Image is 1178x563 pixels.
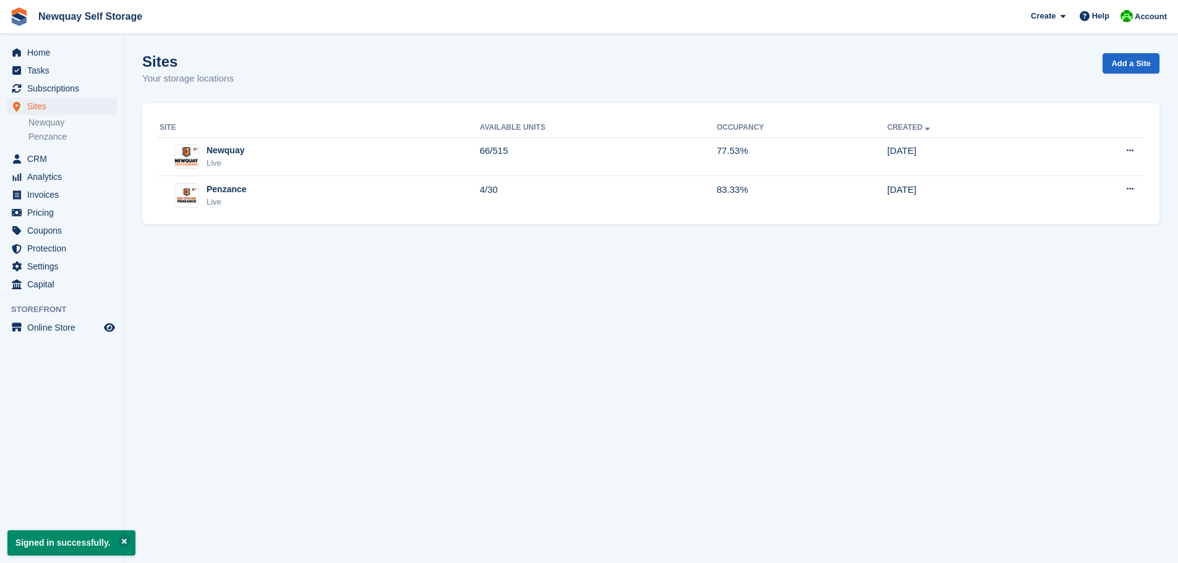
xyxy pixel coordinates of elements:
[27,319,101,336] span: Online Store
[28,117,117,129] a: Newquay
[27,44,101,61] span: Home
[27,62,101,79] span: Tasks
[717,176,887,214] td: 83.33%
[717,118,887,138] th: Occupancy
[7,530,135,556] p: Signed in successfully.
[6,276,117,293] a: menu
[6,44,117,61] a: menu
[27,276,101,293] span: Capital
[1120,10,1133,22] img: Baylor
[6,80,117,97] a: menu
[102,320,117,335] a: Preview store
[887,137,1051,176] td: [DATE]
[10,7,28,26] img: stora-icon-8386f47178a22dfd0bd8f6a31ec36ba5ce8667c1dd55bd0f319d3a0aa187defe.svg
[27,186,101,203] span: Invoices
[175,147,198,165] img: Image of Newquay site
[480,137,717,176] td: 66/515
[1031,10,1056,22] span: Create
[207,144,244,157] div: Newquay
[11,303,123,316] span: Storefront
[27,258,101,275] span: Settings
[33,6,147,27] a: Newquay Self Storage
[27,98,101,115] span: Sites
[6,319,117,336] a: menu
[480,176,717,214] td: 4/30
[27,240,101,257] span: Protection
[27,222,101,239] span: Coupons
[28,131,117,143] a: Penzance
[207,196,247,208] div: Live
[480,118,717,138] th: Available Units
[27,80,101,97] span: Subscriptions
[142,72,234,86] p: Your storage locations
[6,62,117,79] a: menu
[207,183,247,196] div: Penzance
[27,168,101,185] span: Analytics
[6,150,117,167] a: menu
[142,53,234,70] h1: Sites
[207,157,244,169] div: Live
[717,137,887,176] td: 77.53%
[6,168,117,185] a: menu
[1135,11,1167,23] span: Account
[157,118,480,138] th: Site
[887,123,933,132] a: Created
[175,187,198,205] img: Image of Penzance site
[27,204,101,221] span: Pricing
[1103,53,1159,74] a: Add a Site
[6,240,117,257] a: menu
[6,186,117,203] a: menu
[6,258,117,275] a: menu
[27,150,101,167] span: CRM
[887,176,1051,214] td: [DATE]
[6,204,117,221] a: menu
[6,222,117,239] a: menu
[6,98,117,115] a: menu
[1092,10,1109,22] span: Help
